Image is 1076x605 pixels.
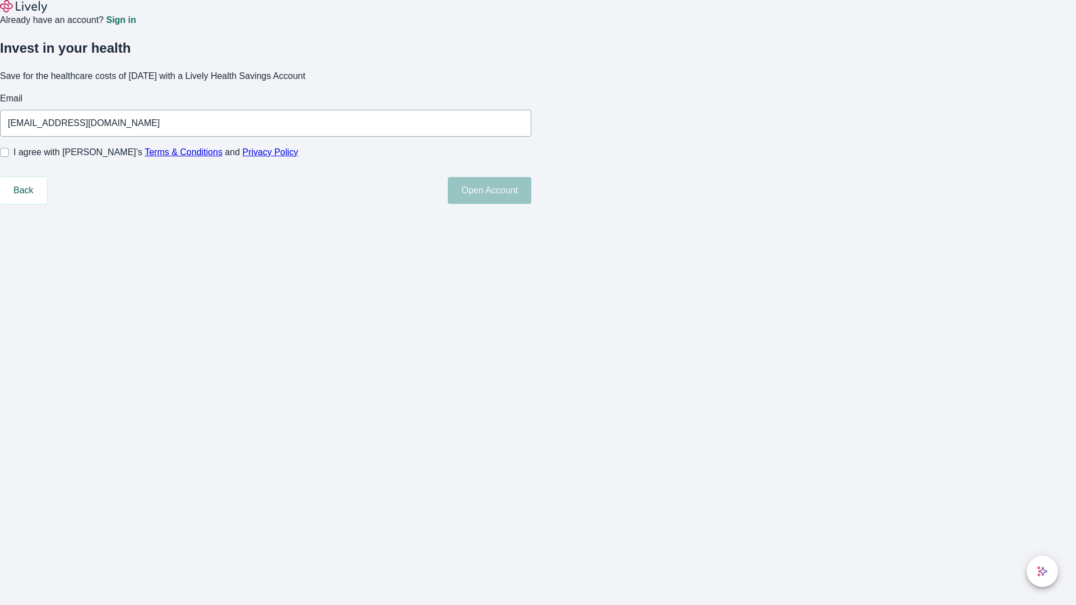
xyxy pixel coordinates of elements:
svg: Lively AI Assistant [1037,566,1048,577]
a: Terms & Conditions [145,147,222,157]
button: chat [1027,556,1058,587]
a: Sign in [106,16,136,25]
span: I agree with [PERSON_NAME]’s and [13,146,298,159]
a: Privacy Policy [243,147,299,157]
